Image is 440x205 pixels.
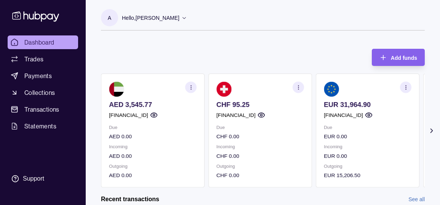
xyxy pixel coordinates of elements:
[24,38,54,47] span: Dashboard
[109,101,197,109] p: AED 3,545.77
[324,143,411,151] p: Incoming
[324,162,411,170] p: Outgoing
[109,143,197,151] p: Incoming
[216,101,304,109] p: CHF 95.25
[324,123,411,131] p: Due
[8,86,78,99] a: Collections
[324,132,411,141] p: EUR 0.00
[324,152,411,160] p: EUR 0.00
[324,171,411,179] p: EUR 15,206.50
[8,102,78,116] a: Transactions
[24,88,55,97] span: Collections
[324,111,363,119] p: [FINANCIAL_ID]
[24,71,52,80] span: Payments
[8,35,78,49] a: Dashboard
[23,175,44,183] div: Support
[391,55,417,61] span: Add funds
[109,111,148,119] p: [FINANCIAL_ID]
[109,123,197,131] p: Due
[324,101,411,109] p: EUR 31,964.90
[216,152,304,160] p: CHF 0.00
[8,52,78,66] a: Trades
[24,54,43,64] span: Trades
[216,143,304,151] p: Incoming
[8,69,78,83] a: Payments
[372,49,425,66] button: Add funds
[216,162,304,170] p: Outgoing
[8,119,78,133] a: Statements
[216,171,304,179] p: CHF 0.00
[122,14,179,22] p: Hello, [PERSON_NAME]
[216,123,304,131] p: Due
[216,111,256,119] p: [FINANCIAL_ID]
[24,105,59,114] span: Transactions
[109,162,197,170] p: Outgoing
[24,122,56,131] span: Statements
[109,171,197,179] p: AED 0.00
[216,82,232,97] img: ch
[216,132,304,141] p: CHF 0.00
[108,14,111,22] p: A
[109,132,197,141] p: AED 0.00
[408,195,425,203] a: See all
[101,195,159,203] h2: Recent transactions
[8,171,78,187] a: Support
[109,152,197,160] p: AED 0.00
[324,82,339,97] img: eu
[109,82,124,97] img: ae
